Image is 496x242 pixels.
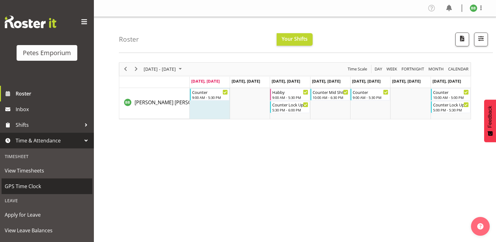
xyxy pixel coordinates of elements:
button: Feedback - Show survey [484,100,496,142]
span: [DATE], [DATE] [232,78,260,84]
div: next period [131,63,141,76]
span: Day [374,65,383,73]
button: Download a PDF of the roster according to the set date range. [455,33,469,46]
div: Beena Beena"s event - Habby Begin From Wednesday, October 8, 2025 at 9:00:00 AM GMT+13:00 Ends At... [270,89,309,100]
a: View Leave Balances [2,223,92,238]
span: [DATE], [DATE] [272,78,300,84]
div: Beena Beena"s event - Counter Begin From Monday, October 6, 2025 at 9:00:00 AM GMT+13:00 Ends At ... [190,89,229,100]
button: Timeline Week [386,65,398,73]
span: Month [428,65,444,73]
span: [DATE], [DATE] [432,78,461,84]
div: 9:00 AM - 5:30 PM [272,95,308,100]
span: Shifts [16,120,81,130]
span: View Timesheets [5,166,89,175]
span: Fortnight [401,65,425,73]
span: Your Shifts [282,35,308,42]
button: Filter Shifts [474,33,488,46]
button: Timeline Month [427,65,445,73]
button: Month [447,65,470,73]
span: calendar [447,65,469,73]
span: Time & Attendance [16,136,81,145]
span: Inbox [16,105,91,114]
span: Time Scale [347,65,368,73]
div: Counter Mid Shift [313,89,348,95]
div: Counter [433,89,469,95]
span: [DATE] - [DATE] [143,65,176,73]
div: previous period [120,63,131,76]
a: GPS Time Clock [2,178,92,194]
div: Counter Lock Up [272,101,308,108]
span: Roster [16,89,91,98]
span: Feedback [487,106,493,128]
span: [DATE], [DATE] [392,78,421,84]
div: 10:00 AM - 6:30 PM [313,95,348,100]
span: [DATE], [DATE] [312,78,340,84]
div: Timeline Week of October 6, 2025 [119,62,471,119]
h4: Roster [119,36,139,43]
div: Beena Beena"s event - Counter Begin From Sunday, October 12, 2025 at 10:00:00 AM GMT+13:00 Ends A... [431,89,470,100]
img: help-xxl-2.png [477,223,483,229]
img: Rosterit website logo [5,16,56,28]
div: Leave [2,194,92,207]
div: Beena Beena"s event - Counter Lock Up Begin From Wednesday, October 8, 2025 at 5:30:00 PM GMT+13:... [270,101,309,113]
span: [DATE], [DATE] [191,78,220,84]
td: Beena Beena resource [119,88,190,119]
div: 9:00 AM - 5:30 PM [192,95,228,100]
div: 9:00 AM - 5:30 PM [353,95,388,100]
div: Counter Lock Up [433,101,469,108]
button: Previous [121,65,130,73]
button: Next [132,65,141,73]
button: Timeline Day [374,65,383,73]
table: Timeline Week of October 6, 2025 [190,88,471,119]
button: Your Shifts [277,33,313,46]
div: 10:00 AM - 5:00 PM [433,95,469,100]
button: October 2025 [143,65,185,73]
button: Time Scale [347,65,368,73]
a: View Timesheets [2,163,92,178]
div: October 06 - 12, 2025 [141,63,186,76]
div: Beena Beena"s event - Counter Lock Up Begin From Sunday, October 12, 2025 at 5:00:00 PM GMT+13:00... [431,101,470,113]
div: Petes Emporium [23,48,71,58]
div: 5:30 PM - 6:00 PM [272,107,308,112]
button: Fortnight [401,65,425,73]
a: [PERSON_NAME] [PERSON_NAME] [135,99,213,106]
div: Timesheet [2,150,92,163]
div: Habby [272,89,308,95]
span: Apply for Leave [5,210,89,219]
img: beena-bist9974.jpg [470,4,477,12]
span: View Leave Balances [5,226,89,235]
div: Counter [192,89,228,95]
div: Beena Beena"s event - Counter Begin From Friday, October 10, 2025 at 9:00:00 AM GMT+13:00 Ends At... [350,89,390,100]
div: Beena Beena"s event - Counter Mid Shift Begin From Thursday, October 9, 2025 at 10:00:00 AM GMT+1... [310,89,350,100]
span: [DATE], [DATE] [352,78,381,84]
span: GPS Time Clock [5,182,89,191]
div: Counter [353,89,388,95]
a: Apply for Leave [2,207,92,223]
div: 5:00 PM - 5:30 PM [433,107,469,112]
span: Week [386,65,398,73]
